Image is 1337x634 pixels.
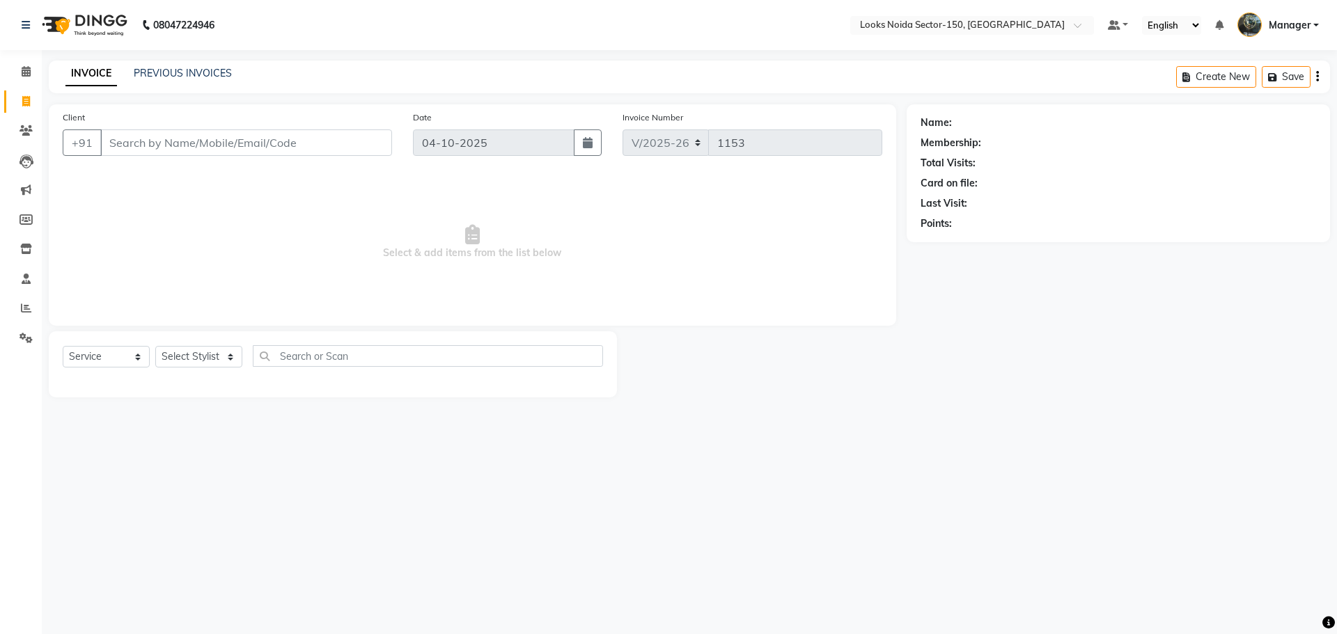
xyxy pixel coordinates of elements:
img: logo [36,6,131,45]
span: Select & add items from the list below [63,173,882,312]
label: Client [63,111,85,124]
div: Membership: [921,136,981,150]
span: Manager [1269,18,1311,33]
button: Create New [1176,66,1256,88]
label: Date [413,111,432,124]
b: 08047224946 [153,6,214,45]
a: INVOICE [65,61,117,86]
button: +91 [63,129,102,156]
button: Save [1262,66,1311,88]
div: Name: [921,116,952,130]
a: PREVIOUS INVOICES [134,67,232,79]
div: Points: [921,216,952,231]
div: Card on file: [921,176,978,191]
img: Manager [1237,13,1262,37]
div: Last Visit: [921,196,967,211]
label: Invoice Number [623,111,683,124]
div: Total Visits: [921,156,976,171]
input: Search by Name/Mobile/Email/Code [100,129,392,156]
input: Search or Scan [253,345,603,367]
